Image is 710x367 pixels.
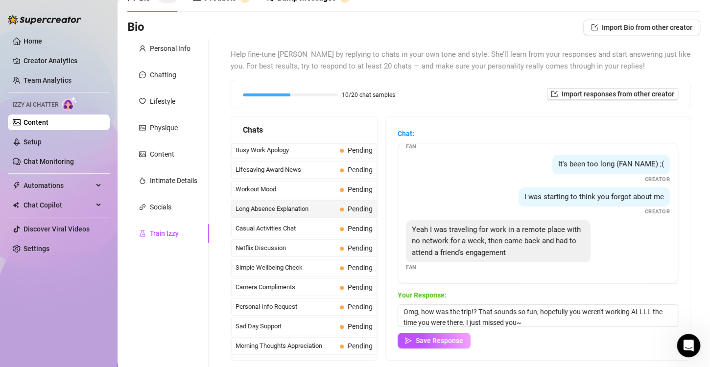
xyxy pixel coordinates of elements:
span: Lifesaving Award News [236,165,336,175]
span: 10/20 chat samples [342,92,395,98]
span: Pending [348,146,373,154]
span: Pending [348,283,373,291]
a: Setup [24,138,42,146]
img: logo-BBDzfeDw.svg [8,15,81,24]
span: Fan [406,263,417,272]
p: Answer to common questions [10,258,174,269]
div: Physique [150,122,178,133]
p: Izzy - AI Chatter [10,135,174,145]
span: heart [139,98,146,105]
span: It's been too long (FAN NAME) ;( [558,160,664,168]
span: Pending [348,342,373,350]
div: Chatting [150,69,176,80]
textarea: Omg, how was the trip!? That sounds so fun, hopefully you weren't working ALLLL the time you were... [398,304,678,327]
span: Pending [348,166,373,174]
h3: Bio [127,20,144,35]
span: Pending [348,322,373,330]
a: Discover Viral Videos [24,225,90,233]
span: send [405,337,412,344]
h2: 4 collections [10,57,186,69]
span: Messages [57,301,91,308]
img: Chat Copilot [13,202,19,208]
span: Casual Activities Chat [236,224,336,233]
span: Home [14,301,34,308]
span: Sad Day Support [236,321,336,331]
span: Camera Compliments [236,282,336,292]
p: Getting Started [10,85,174,95]
span: picture [139,151,146,158]
span: experiment [139,230,146,237]
span: I was starting to think you forgot about me [524,192,664,201]
span: Long Absence Explanation [236,204,336,214]
span: Import responses from other creator [562,90,674,98]
p: How to get started with Supercreator [10,97,174,107]
p: Supercreator AI [10,147,174,158]
div: Search for helpSearch for help [6,24,189,44]
div: Lifestyle [150,96,175,107]
span: Simple Wellbeing Check [236,263,336,273]
a: Creator Analytics [24,53,102,69]
span: Save Response [416,337,463,344]
button: Help [98,277,147,316]
button: Import responses from other creator [547,88,678,100]
p: CRM, Chatting and Management Tools [10,185,174,196]
div: Intimate Details [150,175,197,186]
span: Fan [406,142,417,151]
button: Import Bio from other creator [583,20,700,35]
a: Settings [24,245,49,252]
div: Content [150,149,174,160]
span: Izzy AI Chatter [13,100,58,110]
div: Socials [150,202,171,212]
strong: Chat: [398,130,414,138]
iframe: Intercom live chat [677,334,700,357]
span: Pending [348,185,373,193]
span: Pending [348,244,373,252]
h1: Help [86,4,112,21]
span: 14 articles [10,271,46,281]
div: Personal Info [150,43,190,54]
span: Pending [348,264,373,272]
span: Yeah I was traveling for work in a remote place with no network for a week, then came back and ha... [412,225,581,257]
span: Pending [348,303,373,311]
a: Home [24,37,42,45]
span: Workout Mood [236,184,336,194]
span: import [591,24,598,31]
span: Automations [24,178,93,193]
span: Help [114,301,131,308]
span: Netflix Discussion [236,243,336,253]
p: Learn all about our features and how to work with Supercreator [10,198,174,218]
span: Personal Info Request [236,302,336,312]
span: message [139,71,146,78]
a: Team Analytics [24,76,71,84]
a: Content [24,118,48,126]
span: thunderbolt [13,182,21,189]
input: Search for help [6,24,189,44]
span: News [162,301,181,308]
span: Creator [645,175,670,183]
button: News [147,277,196,316]
span: Chats [243,124,263,136]
span: Pending [348,205,373,213]
p: Frequently Asked Questions [10,246,174,256]
span: Busy Work Apology [236,145,336,155]
span: Help fine-tune [PERSON_NAME] by replying to chats in your own tone and style. She’ll learn from y... [231,49,690,72]
span: 1 article [10,160,38,170]
span: Pending [348,225,373,232]
div: Train Izzy [150,228,179,239]
span: Creator [645,207,670,216]
span: fire [139,177,146,184]
span: import [551,91,558,97]
strong: Your Response: [398,291,447,299]
a: Chat Monitoring [24,158,74,165]
span: Chat Copilot [24,197,93,213]
span: 6 articles [10,109,42,119]
span: 14 articles [10,220,46,230]
span: user [139,45,146,52]
img: AI Chatter [62,96,77,111]
span: Morning Thoughts Appreciation [236,341,336,351]
span: idcard [139,124,146,131]
button: Messages [49,277,98,316]
span: link [139,204,146,210]
button: Save Response [398,333,471,348]
span: Import Bio from other creator [602,23,692,31]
